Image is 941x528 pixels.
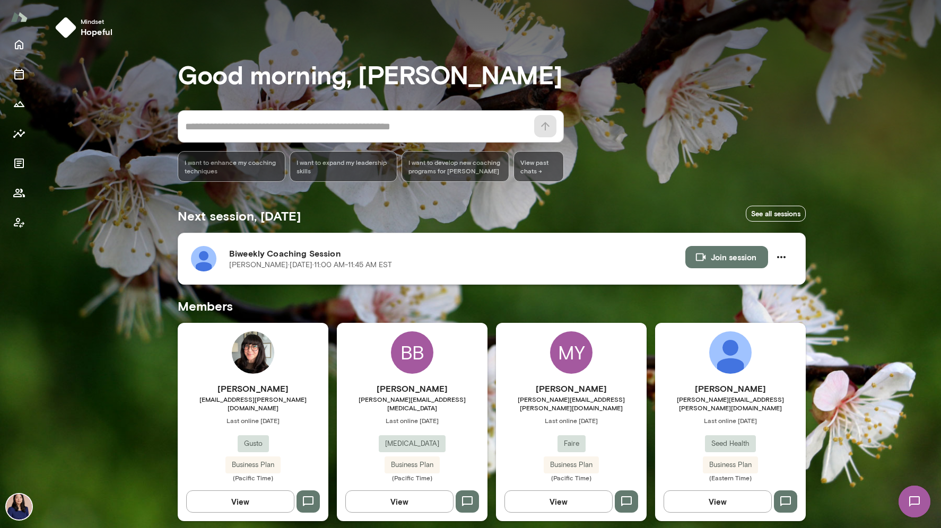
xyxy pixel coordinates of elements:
button: Home [8,34,30,55]
img: Leah Kim [6,494,32,520]
span: Faire [557,438,586,449]
button: View [186,490,294,513]
img: Jadyn Aguilar [232,331,274,374]
span: Last online [DATE] [655,416,806,425]
a: See all sessions [746,206,806,222]
button: View [664,490,772,513]
button: Growth Plan [8,93,30,115]
button: Sessions [8,64,30,85]
button: Join session [685,246,768,268]
button: Insights [8,123,30,144]
h6: hopeful [81,25,112,38]
h6: [PERSON_NAME] [496,382,647,395]
span: Seed Health [705,438,756,449]
span: (Pacific Time) [337,473,487,482]
h6: Biweekly Coaching Session [229,247,685,260]
h6: [PERSON_NAME] [178,382,328,395]
h3: Good morning, [PERSON_NAME] [178,59,806,89]
span: [EMAIL_ADDRESS][PERSON_NAME][DOMAIN_NAME] [178,395,328,412]
div: I want to enhance my coaching techniques [178,151,285,182]
h6: [PERSON_NAME] [655,382,806,395]
span: I want to enhance my coaching techniques [185,158,278,175]
span: Business Plan [385,460,440,470]
img: Mento [11,7,28,27]
button: Client app [8,212,30,233]
p: [PERSON_NAME] · [DATE] · 11:00 AM-11:45 AM EST [229,260,392,270]
span: Business Plan [225,460,281,470]
span: Gusto [238,438,269,449]
img: Jennie Becker [709,331,752,374]
span: [PERSON_NAME][EMAIL_ADDRESS][PERSON_NAME][DOMAIN_NAME] [496,395,647,412]
div: BB [391,331,433,374]
span: (Eastern Time) [655,473,806,482]
div: I want to develop new coaching programs for [PERSON_NAME] [402,151,509,182]
span: Last online [DATE] [178,416,328,425]
span: Business Plan [544,460,599,470]
span: (Pacific Time) [496,473,647,482]
div: MY [550,331,593,374]
span: Mindset [81,17,112,25]
span: (Pacific Time) [178,473,328,482]
button: Documents [8,153,30,174]
h6: [PERSON_NAME] [337,382,487,395]
span: View past chats -> [513,151,564,182]
span: I want to expand my leadership skills [297,158,390,175]
button: View [345,490,454,513]
span: Last online [DATE] [337,416,487,425]
span: [PERSON_NAME][EMAIL_ADDRESS][MEDICAL_DATA] [337,395,487,412]
img: mindset [55,17,76,38]
h5: Next session, [DATE] [178,207,301,224]
div: I want to expand my leadership skills [290,151,397,182]
span: Business Plan [703,460,758,470]
span: [PERSON_NAME][EMAIL_ADDRESS][PERSON_NAME][DOMAIN_NAME] [655,395,806,412]
span: I want to develop new coaching programs for [PERSON_NAME] [408,158,502,175]
button: View [504,490,613,513]
h5: Members [178,297,806,314]
button: Members [8,182,30,204]
button: Mindsethopeful [51,13,121,42]
span: Last online [DATE] [496,416,647,425]
span: [MEDICAL_DATA] [379,438,446,449]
